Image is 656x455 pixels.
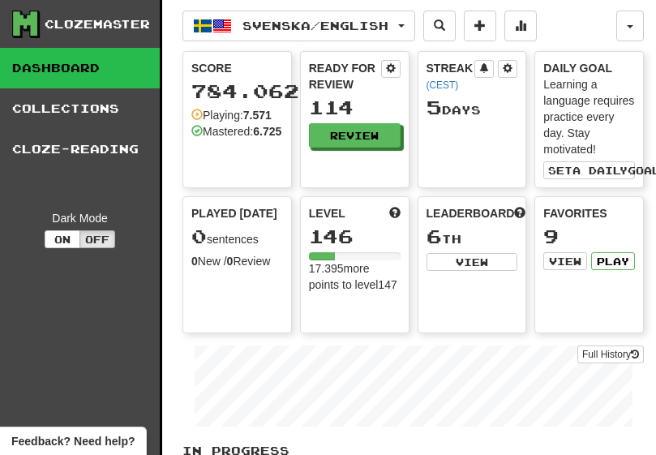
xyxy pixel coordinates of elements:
span: 0 [191,225,207,247]
span: a daily [572,165,628,176]
div: Learning a language requires practice every day. Stay motivated! [543,76,635,157]
div: Streak [427,60,475,92]
a: (CEST) [427,79,459,91]
div: 9 [543,226,635,247]
button: Off [79,230,115,248]
span: Level [309,205,345,221]
strong: 6.725 [253,125,281,138]
button: View [427,253,518,271]
div: 17.395 more points to level 147 [309,260,401,293]
span: 5 [427,96,442,118]
div: Favorites [543,205,635,221]
button: Review [309,123,401,148]
span: Open feedback widget [11,433,135,449]
button: Svenska/English [182,11,415,41]
div: 784.062 [191,81,283,101]
span: 6 [427,225,442,247]
div: Dark Mode [12,210,148,226]
span: Leaderboard [427,205,515,221]
a: Full History [577,346,644,363]
button: Seta dailygoal [543,161,635,179]
strong: 7.571 [243,109,272,122]
div: Mastered: [191,123,281,140]
div: New / Review [191,253,283,269]
div: Ready for Review [309,60,381,92]
button: More stats [504,11,537,41]
span: Svenska / English [242,19,388,32]
div: 146 [309,226,401,247]
div: Score [191,60,283,76]
button: View [543,252,587,270]
span: Played [DATE] [191,205,277,221]
div: Day s [427,97,518,118]
div: Playing: [191,107,272,123]
strong: 0 [227,255,234,268]
span: Score more points to level up [389,205,401,221]
div: th [427,226,518,247]
button: Search sentences [423,11,456,41]
div: Daily Goal [543,60,635,76]
button: Add sentence to collection [464,11,496,41]
div: Clozemaster [45,16,150,32]
span: This week in points, UTC [514,205,525,221]
button: Play [591,252,635,270]
strong: 0 [191,255,198,268]
div: 114 [309,97,401,118]
div: sentences [191,226,283,247]
button: On [45,230,80,248]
